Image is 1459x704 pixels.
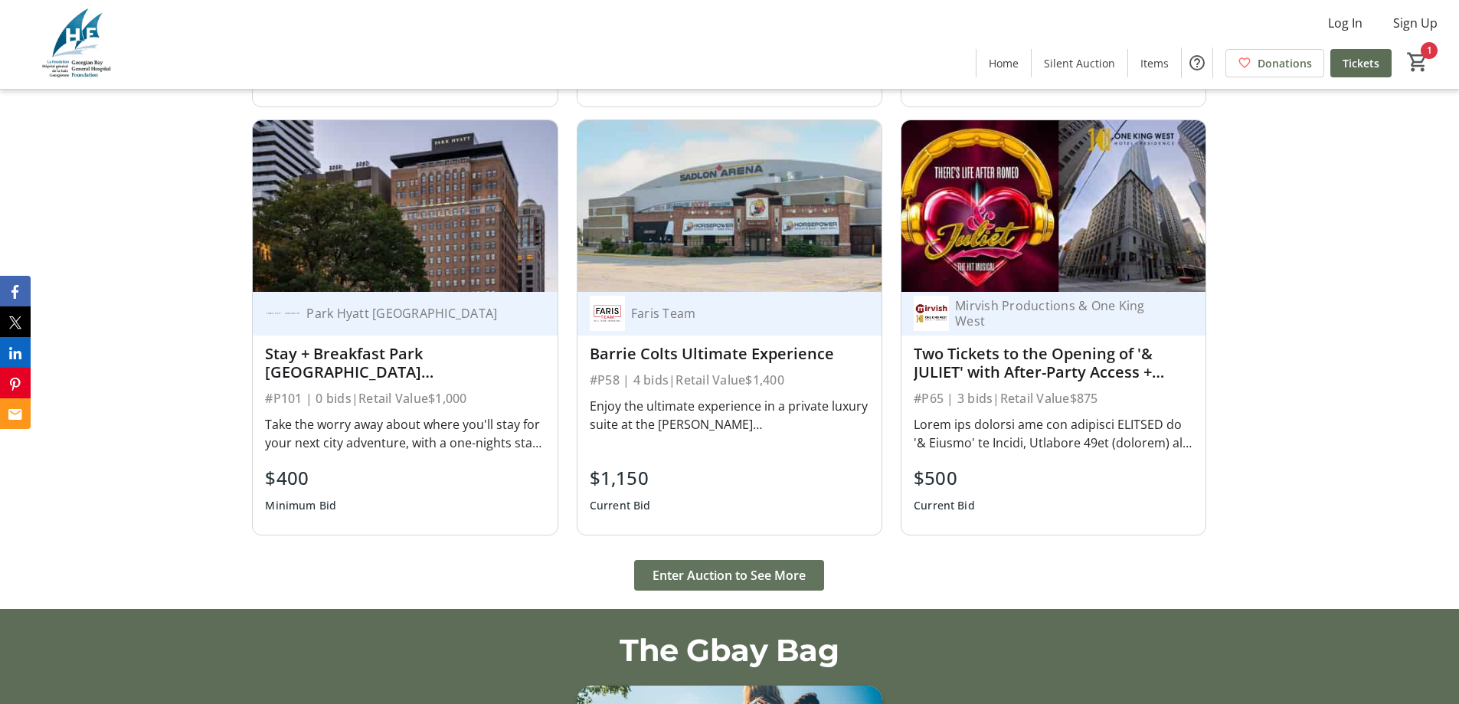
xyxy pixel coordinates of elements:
a: Silent Auction [1032,49,1127,77]
div: #P65 | 3 bids | Retail Value $875 [914,388,1193,409]
img: Two Tickets to the Opening of '& JULIET' with After-Party Access + Hotel Stay at One King West [901,120,1205,291]
div: Barrie Colts Ultimate Experience [590,345,869,363]
button: Cart [1404,48,1431,76]
span: Items [1140,55,1169,71]
img: Georgian Bay General Hospital Foundation's Logo [9,6,146,83]
img: Mirvish Productions & One King West [914,296,949,331]
div: $1,150 [590,464,651,492]
img: Park Hyatt Toronto [265,296,300,331]
div: $400 [265,464,336,492]
div: #P101 | 0 bids | Retail Value $1,000 [265,388,545,409]
div: Enjoy the ultimate experience in a private luxury suite at the [PERSON_NAME][GEOGRAPHIC_DATA], wa... [590,397,869,434]
span: Home [989,55,1019,71]
span: Log In [1328,14,1362,32]
div: Faris Team [625,306,851,321]
div: Mirvish Productions & One King West [949,298,1175,329]
a: Items [1128,49,1181,77]
div: $500 [914,464,975,492]
div: Take the worry away about where you'll stay for your next city adventure, with a one-nights stay ... [265,415,545,452]
span: Tickets [1343,55,1379,71]
a: Tickets [1330,49,1392,77]
div: Park Hyatt [GEOGRAPHIC_DATA] [300,306,526,321]
img: Barrie Colts Ultimate Experience [577,120,882,291]
div: Current Bid [914,492,975,519]
img: Stay + Breakfast Park Hyatt Toronto [253,120,557,291]
span: The Gbay Bag [620,631,839,669]
div: #P58 | 4 bids | Retail Value $1,400 [590,369,869,391]
div: Minimum Bid [265,492,336,519]
button: Log In [1316,11,1375,35]
a: Donations [1225,49,1324,77]
a: Home [976,49,1031,77]
span: Silent Auction [1044,55,1115,71]
button: Enter Auction to See More [634,560,824,591]
span: Enter Auction to See More [653,566,806,584]
button: Sign Up [1381,11,1450,35]
img: Faris Team [590,296,625,331]
span: Donations [1258,55,1312,71]
div: Lorem ips dolorsi ame con adipisci ELITSED do '& Eiusmo' te Incidi, Utlabore 49et (dolorem) al en... [914,415,1193,452]
button: Help [1182,47,1212,78]
div: Stay + Breakfast Park [GEOGRAPHIC_DATA] [GEOGRAPHIC_DATA] [265,345,545,381]
div: Two Tickets to the Opening of '& JULIET' with After-Party Access + Hotel Stay at [GEOGRAPHIC_DATA] [914,345,1193,381]
span: Sign Up [1393,14,1438,32]
div: Current Bid [590,492,651,519]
